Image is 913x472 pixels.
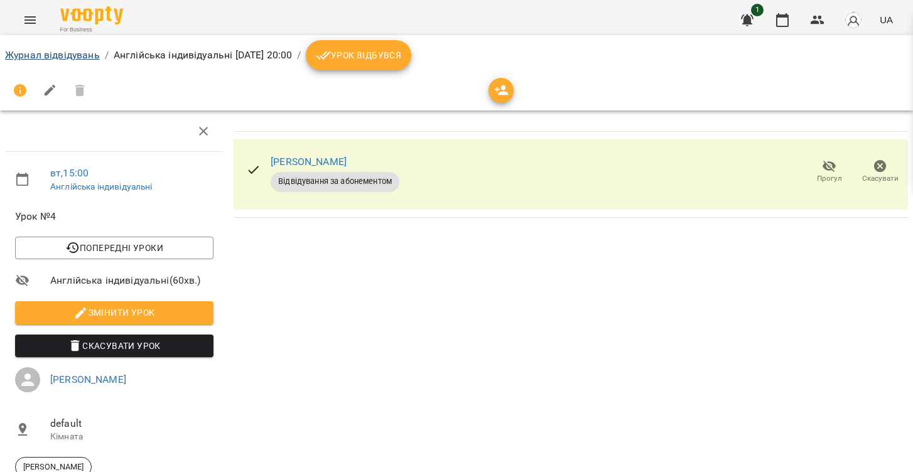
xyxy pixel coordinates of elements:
[50,273,213,288] span: Англійська індивідуальні ( 60 хв. )
[316,48,401,63] span: Урок відбувся
[15,5,45,35] button: Menu
[5,40,908,70] nav: breadcrumb
[15,209,213,224] span: Урок №4
[50,431,213,443] p: Кімната
[105,48,109,63] li: /
[751,4,764,16] span: 1
[60,6,123,24] img: Voopty Logo
[50,181,153,191] a: Англійська індивідуальні
[15,335,213,357] button: Скасувати Урок
[25,240,203,255] span: Попередні уроки
[15,237,213,259] button: Попередні уроки
[50,373,126,385] a: [PERSON_NAME]
[60,26,123,34] span: For Business
[271,176,399,187] span: Відвідування за абонементом
[5,49,100,61] a: Журнал відвідувань
[306,40,411,70] button: Урок відбувся
[25,338,203,353] span: Скасувати Урок
[114,48,292,63] p: Англійська індивідуальні [DATE] 20:00
[15,301,213,324] button: Змінити урок
[50,416,213,431] span: default
[271,156,347,168] a: [PERSON_NAME]
[50,167,89,179] a: вт , 15:00
[25,305,203,320] span: Змінити урок
[297,48,301,63] li: /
